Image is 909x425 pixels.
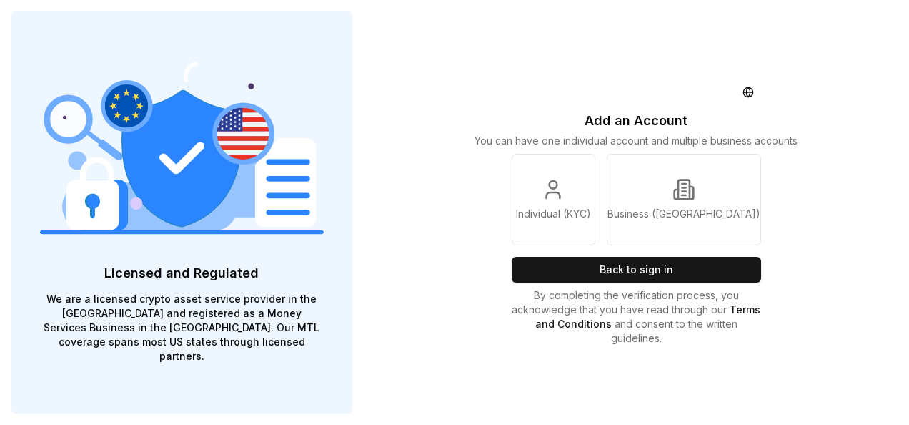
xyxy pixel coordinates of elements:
[516,207,591,221] p: Individual (KYC)
[607,207,760,221] p: Business ([GEOGRAPHIC_DATA])
[585,111,687,131] p: Add an Account
[40,263,324,283] p: Licensed and Regulated
[475,134,798,148] p: You can have one individual account and multiple business accounts
[40,292,324,363] p: We are a licensed crypto asset service provider in the [GEOGRAPHIC_DATA] and registered as a Mone...
[607,154,761,245] a: Business ([GEOGRAPHIC_DATA])
[512,257,762,283] button: Back to sign in
[512,154,596,245] a: Individual (KYC)
[512,288,762,346] p: By completing the verification process, you acknowledge that you have read through our and consen...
